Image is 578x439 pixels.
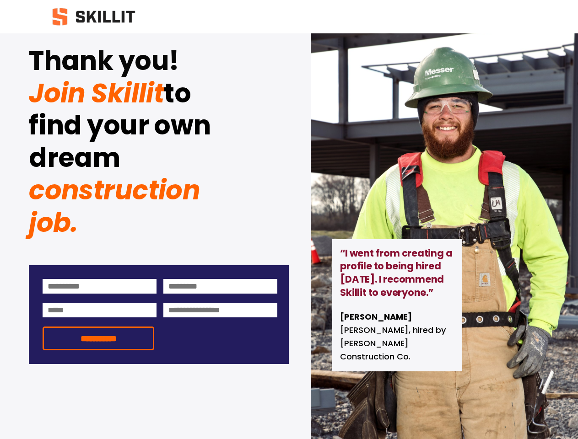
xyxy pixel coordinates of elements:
[29,43,184,112] em: Join Skillit
[29,172,206,241] em: construction job.
[340,246,454,299] strong: “I went from creating a profile to being hired [DATE]. I recommend Skillit to everyone.”
[29,75,216,177] strong: to find your own dream
[29,43,178,79] strong: Thank you!
[340,311,412,322] strong: [PERSON_NAME]
[340,311,448,362] span: [PERSON_NAME], hired by [PERSON_NAME] Construction Co.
